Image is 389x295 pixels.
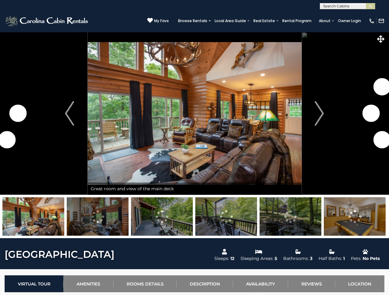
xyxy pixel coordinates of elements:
[233,275,288,292] a: Availability
[260,197,321,236] img: 163274486
[378,18,384,24] img: mail-regular-white.png
[195,197,257,236] img: 163274485
[279,17,315,25] a: Rental Program
[113,275,177,292] a: Rooms Details
[335,275,384,292] a: Location
[131,197,193,236] img: 163274484
[288,275,335,292] a: Reviews
[212,17,249,25] a: Local Area Guide
[315,101,324,126] img: arrow
[5,15,90,27] img: White-1-2.png
[301,32,337,195] button: Next
[369,18,375,24] img: phone-regular-white.png
[335,17,364,25] a: Owner Login
[5,275,63,292] a: Virtual Tour
[154,18,169,24] span: My Favs
[63,275,113,292] a: Amenities
[177,275,233,292] a: Description
[175,17,210,25] a: Browse Rentals
[67,197,129,236] img: 163274471
[316,17,334,25] a: About
[147,18,169,24] a: My Favs
[324,197,386,236] img: 163274487
[88,183,302,195] div: Great room and view of the main deck
[65,101,74,126] img: arrow
[250,17,278,25] a: Real Estate
[2,197,64,236] img: 163274470
[51,32,87,195] button: Previous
